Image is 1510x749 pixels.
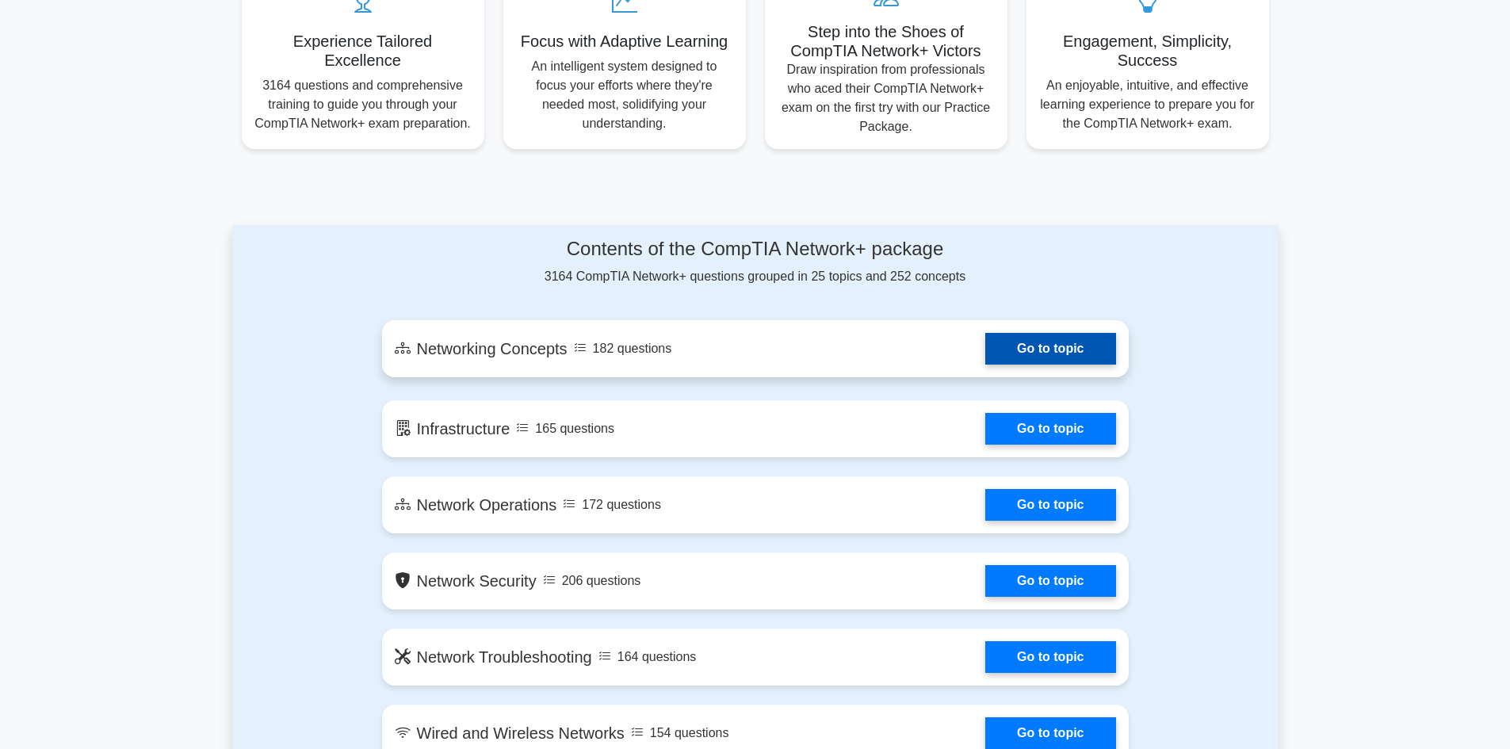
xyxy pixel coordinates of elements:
[985,565,1115,597] a: Go to topic
[985,413,1115,445] a: Go to topic
[382,238,1129,286] div: 3164 CompTIA Network+ questions grouped in 25 topics and 252 concepts
[985,717,1115,749] a: Go to topic
[516,32,733,51] h5: Focus with Adaptive Learning
[778,22,995,60] h5: Step into the Shoes of CompTIA Network+ Victors
[254,76,472,133] p: 3164 questions and comprehensive training to guide you through your CompTIA Network+ exam prepara...
[1039,32,1256,70] h5: Engagement, Simplicity, Success
[1039,76,1256,133] p: An enjoyable, intuitive, and effective learning experience to prepare you for the CompTIA Network...
[985,333,1115,365] a: Go to topic
[778,60,995,136] p: Draw inspiration from professionals who aced their CompTIA Network+ exam on the first try with ou...
[382,238,1129,261] h4: Contents of the CompTIA Network+ package
[985,489,1115,521] a: Go to topic
[516,57,733,133] p: An intelligent system designed to focus your efforts where they're needed most, solidifying your ...
[254,32,472,70] h5: Experience Tailored Excellence
[985,641,1115,673] a: Go to topic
